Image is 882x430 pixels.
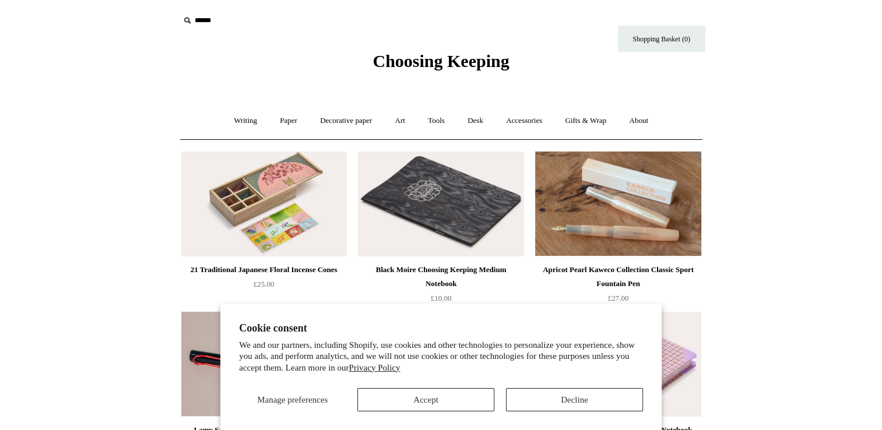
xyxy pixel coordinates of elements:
a: Decorative paper [310,105,382,136]
span: £27.00 [608,294,629,302]
img: Lamy Safari Joy Calligraphy Fountain Pen [181,312,347,417]
img: Apricot Pearl Kaweco Collection Classic Sport Fountain Pen [535,151,701,256]
button: Manage preferences [239,388,346,411]
button: Decline [506,388,643,411]
a: Lamy Safari Joy Calligraphy Fountain Pen Lamy Safari Joy Calligraphy Fountain Pen [181,312,347,417]
a: Privacy Policy [349,363,400,372]
img: Black Moire Choosing Keeping Medium Notebook [358,151,523,256]
span: £25.00 [254,280,275,288]
a: Art [385,105,416,136]
div: Black Moire Choosing Keeping Medium Notebook [361,263,521,291]
span: Choosing Keeping [373,51,509,71]
div: 21 Traditional Japanese Floral Incense Cones [184,263,344,277]
a: 21 Traditional Japanese Floral Incense Cones 21 Traditional Japanese Floral Incense Cones [181,151,347,256]
a: Choosing Keeping [373,61,509,69]
a: Writing [223,105,268,136]
span: Manage preferences [257,395,328,404]
a: Shopping Basket (0) [618,26,705,52]
img: 21 Traditional Japanese Floral Incense Cones [181,151,347,256]
a: About [619,105,659,136]
div: Apricot Pearl Kaweco Collection Classic Sport Fountain Pen [538,263,698,291]
span: £10.00 [431,294,452,302]
a: Black Moire Choosing Keeping Medium Notebook £10.00 [358,263,523,311]
a: Black Moire Choosing Keeping Medium Notebook Black Moire Choosing Keeping Medium Notebook [358,151,523,256]
a: Paper [269,105,308,136]
p: We and our partners, including Shopify, use cookies and other technologies to personalize your ex... [239,340,643,374]
a: Apricot Pearl Kaweco Collection Classic Sport Fountain Pen Apricot Pearl Kaweco Collection Classi... [535,151,701,256]
a: 21 Traditional Japanese Floral Incense Cones £25.00 [181,263,347,311]
a: Gifts & Wrap [554,105,617,136]
a: Apricot Pearl Kaweco Collection Classic Sport Fountain Pen £27.00 [535,263,701,311]
h2: Cookie consent [239,322,643,334]
a: Tools [417,105,455,136]
a: Desk [457,105,494,136]
button: Accept [357,388,494,411]
a: Accessories [496,105,553,136]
